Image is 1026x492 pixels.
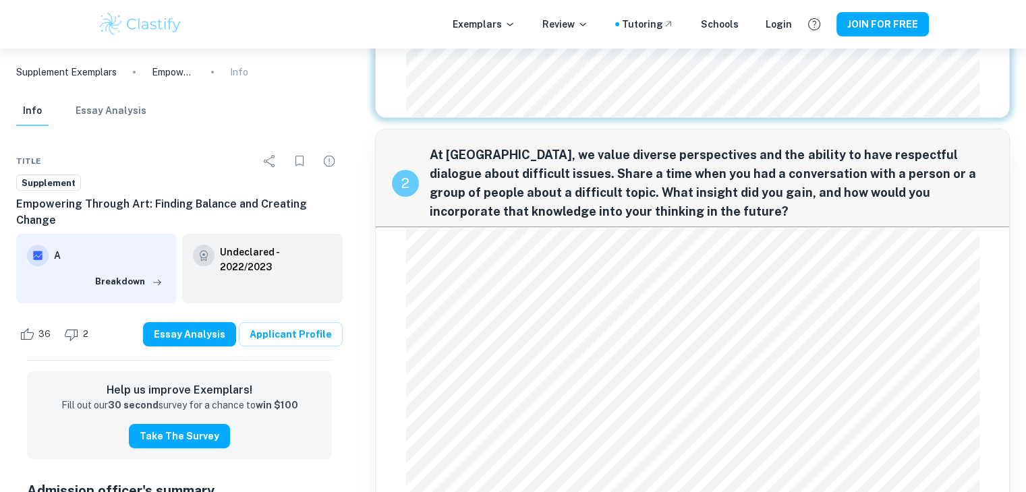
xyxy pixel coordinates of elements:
[31,328,58,341] span: 36
[129,424,230,448] button: Take the Survey
[38,382,321,398] h6: Help us improve Exemplars!
[239,322,343,346] a: Applicant Profile
[256,148,283,175] div: Share
[61,398,298,413] p: Fill out our survey for a chance to
[392,170,419,197] div: recipe
[316,148,343,175] div: Report issue
[17,177,80,190] span: Supplement
[803,13,826,36] button: Help and Feedback
[108,400,159,410] strong: 30 second
[16,65,117,80] a: Supplement Exemplars
[256,400,298,410] strong: win $100
[286,148,313,175] div: Bookmark
[836,12,929,36] button: JOIN FOR FREE
[766,17,792,32] a: Login
[61,324,96,345] div: Dislike
[76,96,146,126] button: Essay Analysis
[98,11,183,38] img: Clastify logo
[16,196,343,228] h6: Empowering Through Art: Finding Balance and Creating Change
[453,17,515,32] p: Exemplars
[152,65,195,80] p: Empowering Through Art: Finding Balance and Creating Change
[542,17,588,32] p: Review
[16,96,49,126] button: Info
[622,17,674,32] a: Tutoring
[230,65,248,80] p: Info
[220,245,332,274] a: Undeclared - 2022/2023
[143,322,236,346] button: Essay Analysis
[16,155,41,167] span: Title
[430,146,993,221] span: At [GEOGRAPHIC_DATA], we value diverse perspectives and the ability to have respectful dialogue a...
[92,272,166,292] button: Breakdown
[701,17,739,32] a: Schools
[16,324,58,345] div: Like
[54,248,166,263] h6: A
[16,175,81,191] a: Supplement
[76,328,96,341] span: 2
